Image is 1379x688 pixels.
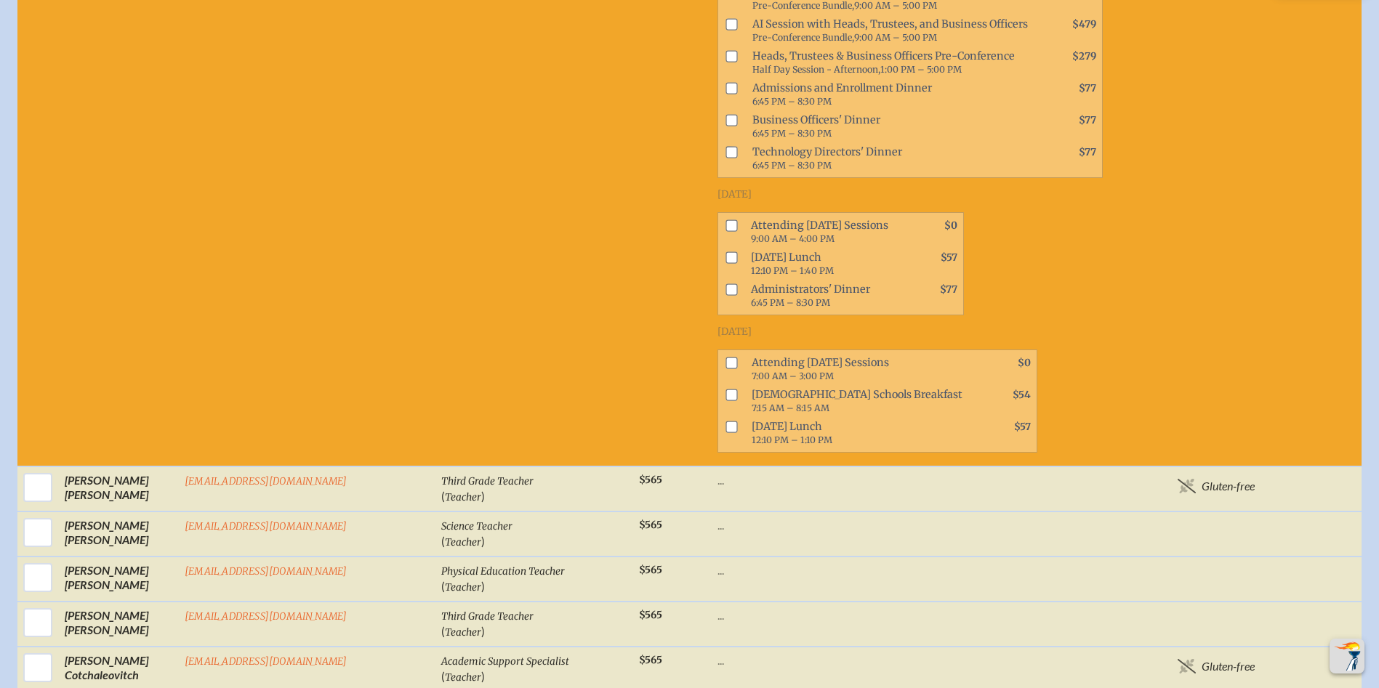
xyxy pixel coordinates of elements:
[441,655,569,668] span: Academic Support Specialist
[745,248,900,280] span: [DATE] Lunch
[747,15,1037,46] span: AI Session with Heads, Trustees, and Business Officers
[940,283,957,296] span: $77
[747,142,1037,174] span: Technology Directors' Dinner
[639,654,662,666] span: $565
[1072,50,1096,62] span: $279
[752,32,854,43] span: Pre-Conference Bundle,
[1332,642,1362,671] img: To the top
[751,265,834,276] span: 12:10 PM – 1:40 PM
[441,624,445,638] span: (
[481,624,485,638] span: )
[745,216,900,248] span: Attending [DATE] Sessions
[441,475,534,487] span: Third Grade Teacher
[1330,639,1364,673] button: Scroll Top
[441,565,565,578] span: Physical Education Teacher
[1013,389,1031,401] span: $54
[746,417,973,449] span: [DATE] Lunch
[717,473,1102,487] p: ...
[752,96,832,107] span: 6:45 PM – 8:30 PM
[717,608,1102,623] p: ...
[854,32,937,43] span: 9:00 AM – 5:00 PM
[441,610,534,623] span: Third Grade Teacher
[441,534,445,548] span: (
[880,64,962,75] span: 1:00 PM – 5:00 PM
[59,602,179,647] td: [PERSON_NAME] [PERSON_NAME]
[639,609,662,621] span: $565
[717,518,1102,533] p: ...
[185,475,347,487] a: [EMAIL_ADDRESS][DOMAIN_NAME]
[752,371,834,381] span: 7:00 AM – 3:00 PM
[752,402,829,413] span: 7:15 AM – 8:15 AM
[752,434,832,445] span: 12:10 PM – 1:10 PM
[185,565,347,578] a: [EMAIL_ADDRESS][DOMAIN_NAME]
[944,219,957,232] span: $0
[445,626,481,639] span: Teacher
[1079,114,1096,126] span: $77
[441,489,445,503] span: (
[185,520,347,533] a: [EMAIL_ADDRESS][DOMAIN_NAME]
[441,579,445,593] span: (
[445,671,481,684] span: Teacher
[59,466,179,511] td: [PERSON_NAME] [PERSON_NAME]
[717,563,1102,578] p: ...
[59,557,179,602] td: [PERSON_NAME] [PERSON_NAME]
[639,474,662,486] span: $565
[481,669,485,683] span: )
[481,579,485,593] span: )
[445,491,481,503] span: Teacher
[1072,18,1096,31] span: $479
[445,581,481,594] span: Teacher
[752,64,880,75] span: Half Day Session - Afternoon,
[746,385,973,417] span: [DEMOGRAPHIC_DATA] Schools Breakfast
[751,233,835,244] span: 9:00 AM – 4:00 PM
[751,297,830,308] span: 6:45 PM – 8:30 PM
[185,655,347,668] a: [EMAIL_ADDRESS][DOMAIN_NAME]
[745,280,900,312] span: Administrators' Dinner
[1018,357,1031,369] span: $0
[1014,421,1031,433] span: $57
[481,489,485,503] span: )
[481,534,485,548] span: )
[717,653,1102,668] p: ...
[752,160,832,171] span: 6:45 PM – 8:30 PM
[1202,479,1255,493] span: Gluten-free
[717,325,752,338] span: [DATE]
[59,511,179,557] td: [PERSON_NAME] [PERSON_NAME]
[1202,659,1255,673] span: Gluten-free
[941,251,957,264] span: $57
[445,536,481,549] span: Teacher
[747,110,1037,142] span: Business Officers' Dinner
[441,669,445,683] span: (
[746,353,973,385] span: Attending [DATE] Sessions
[1079,82,1096,94] span: $77
[752,128,832,139] span: 6:45 PM – 8:30 PM
[747,46,1037,78] span: Heads, Trustees & Business Officers Pre-Conference
[639,519,662,531] span: $565
[747,78,1037,110] span: Admissions and Enrollment Dinner
[717,188,752,201] span: [DATE]
[185,610,347,623] a: [EMAIL_ADDRESS][DOMAIN_NAME]
[441,520,512,533] span: Science Teacher
[639,564,662,576] span: $565
[1079,146,1096,158] span: $77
